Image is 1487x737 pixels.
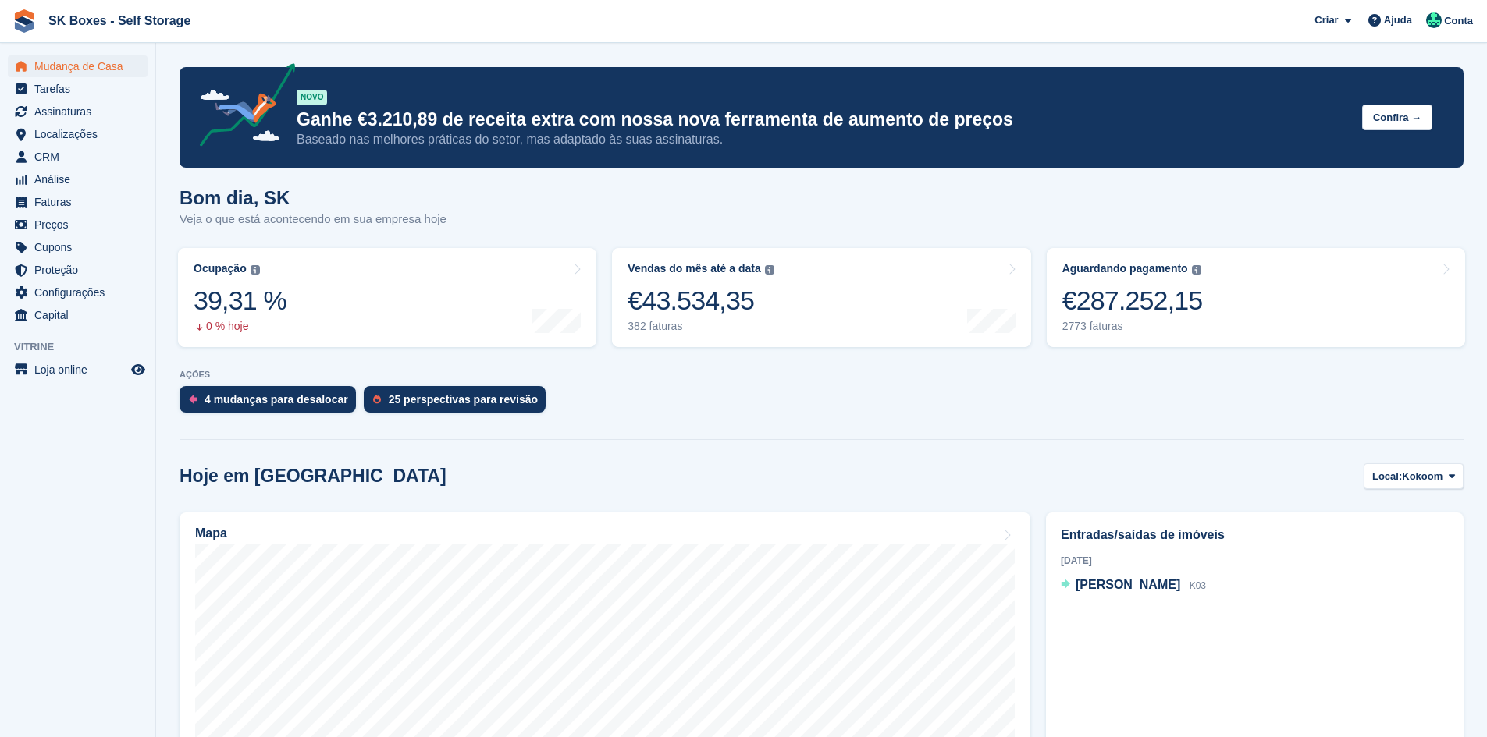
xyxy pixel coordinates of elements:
div: 0 % hoje [194,320,286,333]
span: Local: [1372,469,1402,484]
span: Ajuda [1384,12,1412,28]
span: Cupons [34,236,128,258]
img: SK Boxes - Comercial [1426,12,1442,28]
p: Baseado nas melhores práticas do setor, mas adaptado às suas assinaturas. [297,131,1350,148]
a: menu [8,359,148,381]
span: Conta [1444,13,1473,29]
div: Aguardando pagamento [1062,262,1188,275]
a: menu [8,259,148,281]
h1: Bom dia, SK [180,187,446,208]
div: 382 faturas [628,320,774,333]
span: CRM [34,146,128,168]
a: Vendas do mês até a data €43.534,35 382 faturas [612,248,1030,347]
a: menu [8,214,148,236]
a: menu [8,78,148,100]
a: menu [8,146,148,168]
span: Faturas [34,191,128,213]
span: Criar [1314,12,1338,28]
div: 2773 faturas [1062,320,1203,333]
span: Proteção [34,259,128,281]
span: Tarefas [34,78,128,100]
a: menu [8,55,148,77]
button: Local: Kokoom [1364,463,1464,489]
div: 4 mudanças para desalocar [205,393,348,406]
a: menu [8,191,148,213]
span: Configurações [34,282,128,303]
span: Preços [34,214,128,236]
a: 25 perspectivas para revisão [364,386,553,420]
div: [DATE] [1061,554,1449,568]
img: icon-info-grey-7440780725fd019a000dd9b08b2336e03edf1995a4989e88bcd33f0948082b44.svg [1192,265,1201,275]
span: Mudança de Casa [34,55,128,77]
span: K03 [1190,580,1206,591]
button: Confira → [1362,105,1432,130]
img: move_outs_to_deallocate_icon-f764333ba52eb49d3ac5e1228854f67142a1ed5810a6f6cc68b1a99e826820c5.svg [189,395,197,404]
a: menu [8,282,148,303]
a: menu [8,304,148,326]
p: Veja o que está acontecendo em sua empresa hoje [180,211,446,229]
div: €287.252,15 [1062,285,1203,317]
img: stora-icon-8386f47178a22dfd0bd8f6a31ec36ba5ce8667c1dd55bd0f319d3a0aa187defe.svg [12,9,36,33]
h2: Hoje em [GEOGRAPHIC_DATA] [180,466,446,487]
img: icon-info-grey-7440780725fd019a000dd9b08b2336e03edf1995a4989e88bcd33f0948082b44.svg [765,265,774,275]
div: 39,31 % [194,285,286,317]
div: €43.534,35 [628,285,774,317]
span: Análise [34,168,128,190]
a: SK Boxes - Self Storage [42,8,197,34]
a: menu [8,168,148,190]
a: [PERSON_NAME] K03 [1061,576,1206,596]
span: Vitrine [14,339,155,355]
div: NOVO [297,90,327,105]
div: Ocupação [194,262,247,275]
p: Ganhe €3.210,89 de receita extra com nossa nova ferramenta de aumento de preços [297,108,1350,131]
h2: Entradas/saídas de imóveis [1061,526,1449,544]
span: Loja online [34,359,128,381]
a: 4 mudanças para desalocar [180,386,364,420]
div: Vendas do mês até a data [628,262,760,275]
span: Localizações [34,123,128,145]
a: menu [8,236,148,258]
a: Loja de pré-visualização [129,360,148,379]
img: prospect-51fa495bee0391a8d652442698ab0144808aea92771e9ea1ae160a38d050c398.svg [373,395,381,404]
span: Assinaturas [34,101,128,122]
h2: Mapa [195,526,227,540]
div: 25 perspectivas para revisão [389,393,538,406]
a: menu [8,123,148,145]
a: Ocupação 39,31 % 0 % hoje [178,248,596,347]
a: menu [8,101,148,122]
a: Aguardando pagamento €287.252,15 2773 faturas [1047,248,1465,347]
img: price-adjustments-announcement-icon-8257ccfd72463d97f412b2fc003d46551f7dbcb40ab6d574587a9cd5c0d94... [187,63,296,152]
span: Capital [34,304,128,326]
span: Kokoom [1402,469,1443,484]
img: icon-info-grey-7440780725fd019a000dd9b08b2336e03edf1995a4989e88bcd33f0948082b44.svg [251,265,260,275]
span: [PERSON_NAME] [1076,578,1180,591]
p: AÇÕES [180,370,1464,380]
